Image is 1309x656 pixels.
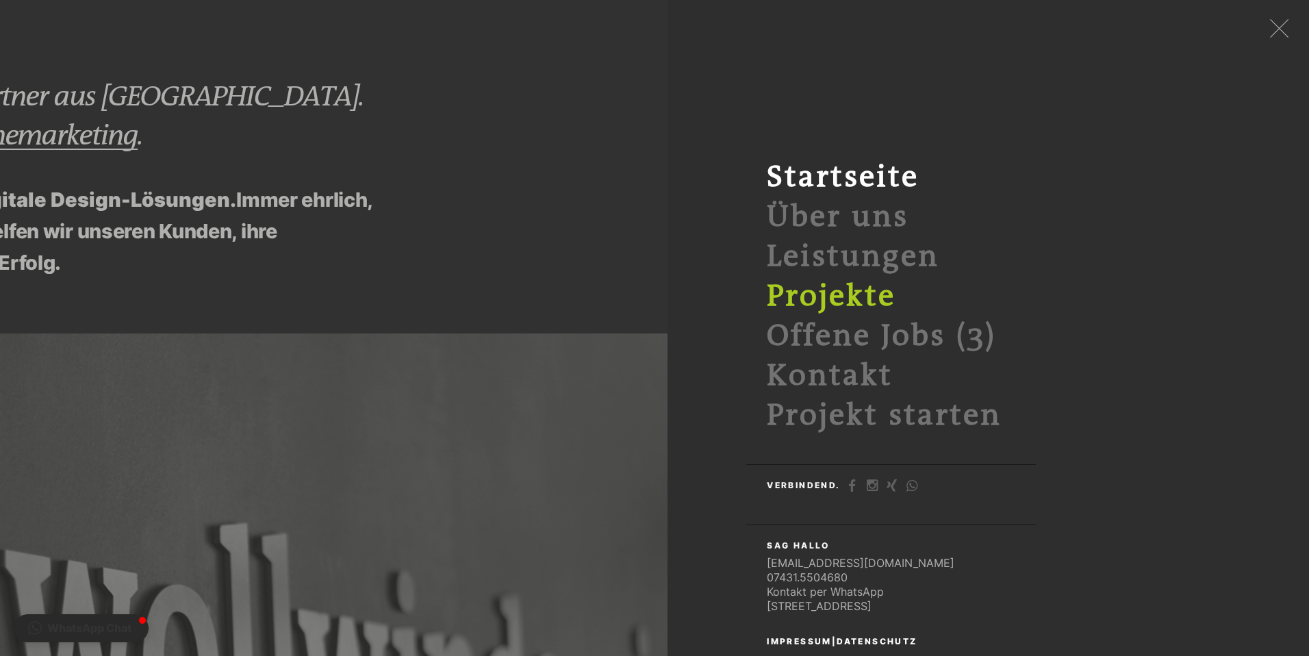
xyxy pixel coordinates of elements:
a: Impressum [767,636,832,646]
a: Kontakt [767,359,893,393]
a: Kontakt per WhatsApp [767,585,884,598]
a: [EMAIL_ADDRESS][DOMAIN_NAME] [767,556,954,570]
button: WhatsApp Chat [14,614,149,642]
h4: Sag Hallo [767,542,833,550]
a: Projekt starten [767,399,1002,433]
a: [STREET_ADDRESS] [767,599,872,613]
a: Datenschutz [837,636,917,646]
a: Leistungen [767,240,939,274]
a: Offene Jobs (3) [767,319,996,353]
h4: | [767,638,919,646]
strong: Startseite [767,160,919,194]
a: 07431.5504680 [767,570,848,584]
h4: Verbindend. [767,481,843,490]
a: Projekte [767,279,895,314]
a: Über uns [767,200,908,234]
